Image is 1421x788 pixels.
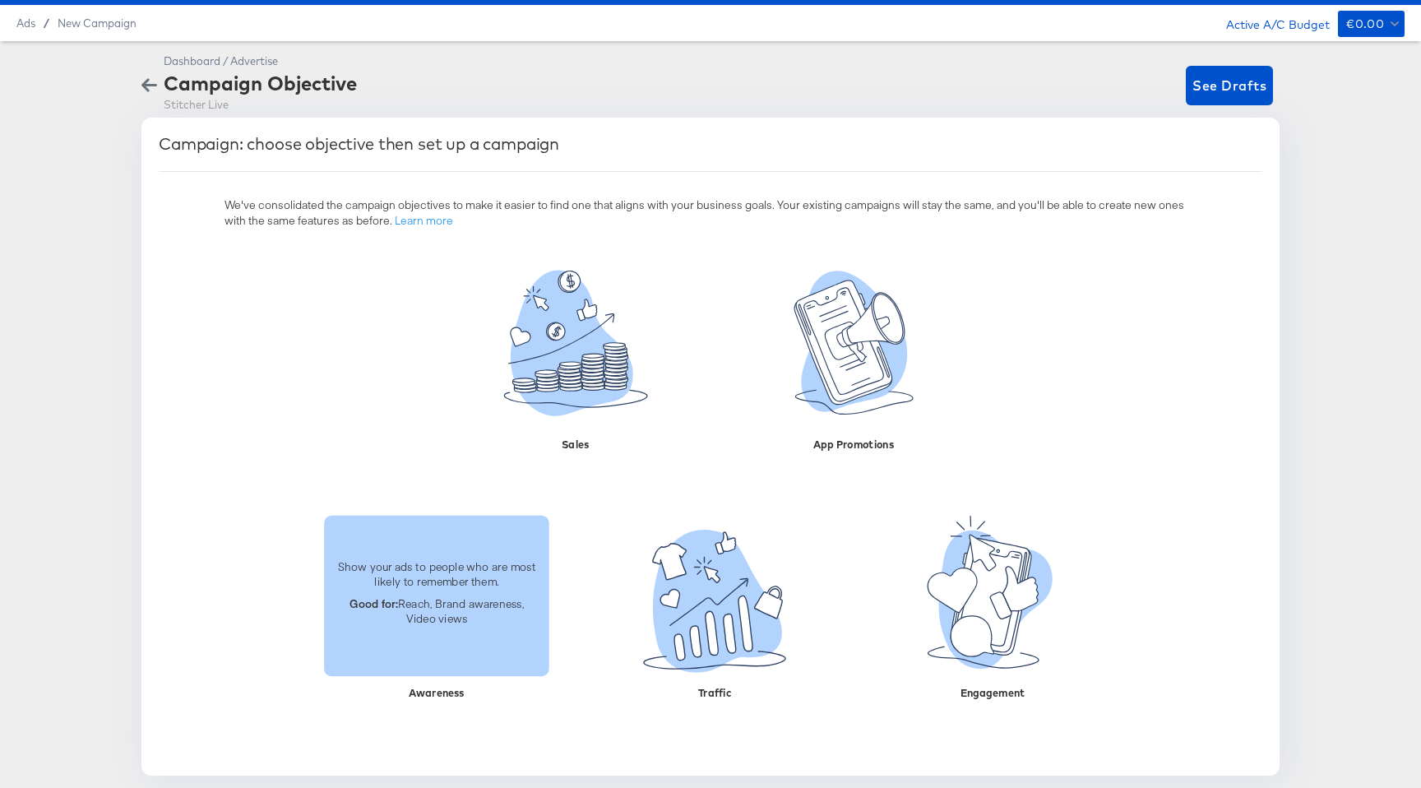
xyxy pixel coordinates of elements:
[1192,74,1266,97] span: See Drafts
[164,69,357,97] div: Campaign Objective
[334,596,539,626] p: Reach, Brand awareness, Video views
[395,213,453,229] a: Learn more
[1346,14,1384,35] div: €0.00
[349,596,398,610] strong: Good for:
[164,53,357,69] div: Dashboard / Advertise
[590,683,840,701] div: Traffic
[164,97,357,113] div: Stitcher Live
[1209,11,1330,35] div: Active A/C Budget
[312,683,562,701] div: Awareness
[1338,11,1405,37] button: €0.00
[35,16,58,30] span: /
[159,134,559,154] div: Campaign: choose objective then set up a campaign
[868,683,1118,701] div: Engagement
[1186,66,1273,105] button: See Drafts
[16,16,35,30] span: Ads
[334,559,539,589] p: Show your ads to people who are most likely to remember them.
[58,16,137,30] a: New Campaign
[729,434,979,452] div: App Promotions
[451,434,701,452] div: Sales
[224,184,1197,228] div: We've consolidated the campaign objectives to make it easier to find one that aligns with your bu...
